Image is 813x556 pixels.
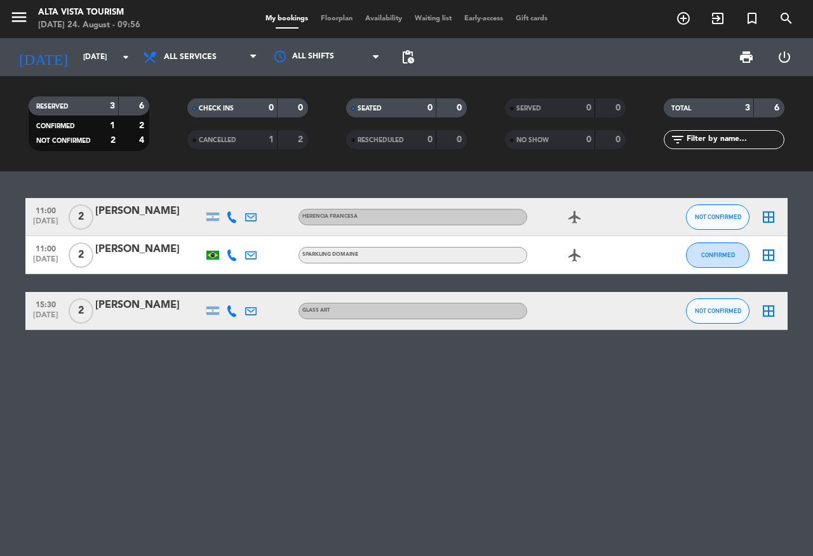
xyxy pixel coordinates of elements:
[164,53,217,62] span: All services
[615,135,623,144] strong: 0
[745,103,750,112] strong: 3
[761,248,776,263] i: border_all
[30,255,62,270] span: [DATE]
[686,242,749,268] button: CONFIRMED
[710,11,725,26] i: exit_to_app
[30,311,62,326] span: [DATE]
[686,298,749,324] button: NOT CONFIRMED
[139,121,147,130] strong: 2
[139,136,147,145] strong: 4
[686,204,749,230] button: NOT CONFIRMED
[36,123,75,129] span: CONFIRMED
[259,15,314,22] span: My bookings
[199,137,236,143] span: CANCELLED
[739,50,754,65] span: print
[10,8,29,27] i: menu
[586,135,591,144] strong: 0
[302,252,358,257] span: Sparkling Domaine
[695,213,741,220] span: NOT CONFIRMED
[110,121,115,130] strong: 1
[671,105,691,112] span: TOTAL
[314,15,359,22] span: Floorplan
[761,303,776,319] i: border_all
[269,135,274,144] strong: 1
[95,297,203,314] div: [PERSON_NAME]
[359,15,408,22] span: Availability
[761,209,776,225] i: border_all
[111,136,116,145] strong: 2
[30,217,62,232] span: [DATE]
[69,204,93,230] span: 2
[358,105,382,112] span: SEATED
[695,307,741,314] span: NOT CONFIRMED
[30,296,62,311] span: 15:30
[516,105,541,112] span: SERVED
[516,137,549,143] span: NO SHOW
[36,103,69,110] span: RESERVED
[69,298,93,324] span: 2
[615,103,623,112] strong: 0
[744,11,760,26] i: turned_in_not
[408,15,458,22] span: Waiting list
[701,251,735,258] span: CONFIRMED
[269,103,274,112] strong: 0
[69,242,93,268] span: 2
[457,103,464,112] strong: 0
[118,50,133,65] i: arrow_drop_down
[95,241,203,258] div: [PERSON_NAME]
[110,102,115,110] strong: 3
[30,202,62,217] span: 11:00
[400,50,415,65] span: pending_actions
[567,248,582,263] i: airplanemode_active
[676,11,691,26] i: add_circle_outline
[774,103,782,112] strong: 6
[765,38,803,76] div: LOG OUT
[458,15,509,22] span: Early-access
[298,103,306,112] strong: 0
[457,135,464,144] strong: 0
[586,103,591,112] strong: 0
[777,50,792,65] i: power_settings_new
[38,6,140,19] div: Alta Vista Tourism
[95,203,203,220] div: [PERSON_NAME]
[779,11,794,26] i: search
[427,135,433,144] strong: 0
[199,105,234,112] span: CHECK INS
[10,8,29,31] button: menu
[509,15,554,22] span: Gift cards
[427,103,433,112] strong: 0
[358,137,404,143] span: RESCHEDULED
[302,214,358,219] span: Herencia Francesa
[36,138,91,144] span: NOT CONFIRMED
[30,241,62,255] span: 11:00
[670,132,685,147] i: filter_list
[567,209,582,225] i: airplanemode_active
[302,308,330,313] span: Glass Art
[298,135,306,144] strong: 2
[10,43,77,71] i: [DATE]
[139,102,147,110] strong: 6
[38,19,140,32] div: [DATE] 24. August - 09:56
[685,133,784,147] input: Filter by name...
